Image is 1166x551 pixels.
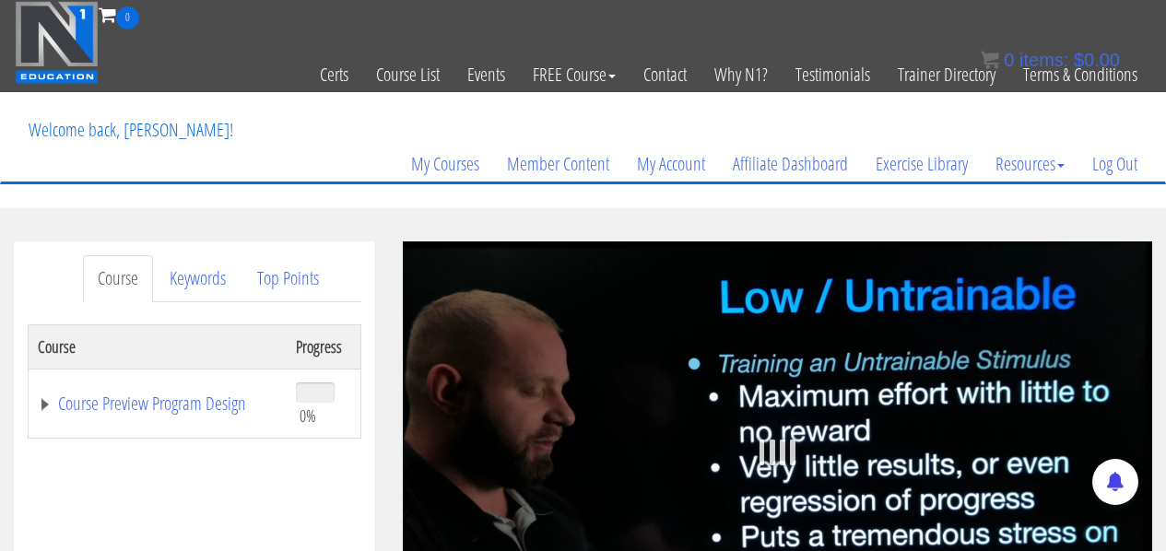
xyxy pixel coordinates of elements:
a: Course [83,255,153,302]
a: Trainer Directory [884,29,1009,120]
a: Affiliate Dashboard [719,120,862,208]
a: Course Preview Program Design [38,394,277,413]
a: Testimonials [782,29,884,120]
span: 0 [1004,50,1014,70]
a: Exercise Library [862,120,982,208]
a: FREE Course [519,29,630,120]
a: Why N1? [701,29,782,120]
a: Certs [306,29,362,120]
img: icon11.png [981,51,999,69]
bdi: 0.00 [1074,50,1120,70]
a: Events [453,29,519,120]
a: Contact [630,29,701,120]
a: Keywords [155,255,241,302]
a: 0 items: $0.00 [981,50,1120,70]
a: Terms & Conditions [1009,29,1151,120]
p: Welcome back, [PERSON_NAME]! [15,93,247,167]
span: $ [1074,50,1084,70]
a: Log Out [1078,120,1151,208]
img: n1-education [15,1,99,84]
a: 0 [99,2,139,27]
span: 0 [116,6,139,29]
span: 0% [300,405,316,426]
th: Progress [287,324,360,369]
a: Course List [362,29,453,120]
a: Resources [982,120,1078,208]
a: Member Content [493,120,623,208]
span: items: [1019,50,1068,70]
a: Top Points [242,255,334,302]
a: My Account [623,120,719,208]
a: My Courses [397,120,493,208]
th: Course [29,324,287,369]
